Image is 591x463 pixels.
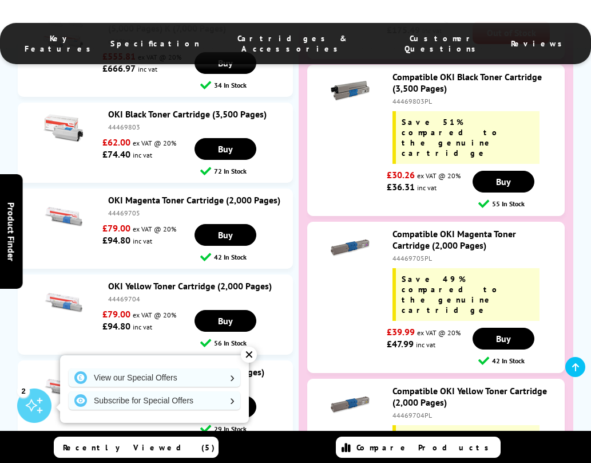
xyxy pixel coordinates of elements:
[417,171,461,180] span: ex VAT @ 20%
[387,181,415,193] strong: £36.31
[63,442,215,453] span: Recently Viewed (5)
[200,80,292,91] div: 34 In Stock
[330,228,370,268] img: Compatible OKI Magenta Toner Cartridge (2,000 Pages)
[6,202,17,261] span: Product Finder
[496,176,511,187] span: Buy
[402,117,502,158] span: Save 51% compared to the genuine cartridge
[200,166,292,176] div: 72 In Stock
[392,97,556,105] div: 44469803PL
[102,62,136,74] strong: £666.97
[43,366,83,406] img: OKI Cyan Toner Cartridge (2,000 Pages)
[108,108,267,120] a: OKI Black Toner Cartridge (3,500 Pages)
[108,209,284,217] div: 44469705
[43,280,83,320] img: OKI Yellow Toner Cartridge (2,000 Pages)
[356,442,495,453] span: Compare Products
[102,136,130,148] strong: £62.00
[392,228,516,251] a: Compatible OKI Magenta Toner Cartridge (2,000 Pages)
[133,311,176,319] span: ex VAT @ 20%
[54,437,219,458] a: Recently Viewed (5)
[17,384,30,397] div: 2
[392,71,542,94] a: Compatible OKI Black Toner Cartridge (3,500 Pages)
[218,143,233,155] span: Buy
[69,368,240,387] a: View our Special Offers
[102,222,130,234] strong: £79.00
[133,323,152,331] span: inc vat
[133,225,176,233] span: ex VAT @ 20%
[102,308,130,320] strong: £79.00
[416,340,435,349] span: inc vat
[23,33,99,54] span: Key Features
[108,295,284,303] div: 44469704
[108,194,280,206] a: OKI Magenta Toner Cartridge (2,000 Pages)
[387,169,415,181] strong: £30.26
[392,411,556,419] div: 44469704PL
[402,274,502,315] span: Save 49% compared to the genuine cartridge
[218,315,233,327] span: Buy
[69,391,240,410] a: Subscribe for Special Offers
[417,183,437,192] span: inc vat
[43,108,83,148] img: OKI Black Toner Cartridge (3,500 Pages)
[330,71,370,111] img: Compatible OKI Black Toner Cartridge (3,500 Pages)
[417,328,461,337] span: ex VAT @ 20%
[133,237,152,245] span: inc vat
[43,194,83,234] img: OKI Magenta Toner Cartridge (2,000 Pages)
[138,65,157,73] span: inc vat
[386,33,499,54] span: Customer Questions
[108,123,284,131] div: 44469803
[218,229,233,241] span: Buy
[133,151,152,159] span: inc vat
[200,338,292,348] div: 56 In Stock
[478,355,564,366] div: 42 In Stock
[387,338,414,350] strong: £47.99
[387,326,415,338] strong: £39.99
[102,148,130,160] strong: £74.40
[211,33,375,54] span: Cartridges & Accessories
[102,234,130,246] strong: £94.80
[496,333,511,344] span: Buy
[241,347,257,363] div: ✕
[108,280,272,292] a: OKI Yellow Toner Cartridge (2,000 Pages)
[511,38,568,49] span: Reviews
[392,385,547,408] a: Compatible OKI Yellow Toner Cartridge (2,000 Pages)
[133,139,176,147] span: ex VAT @ 20%
[110,38,200,49] span: Specification
[200,252,292,262] div: 42 In Stock
[336,437,501,458] a: Compare Products
[330,385,370,425] img: Compatible OKI Yellow Toner Cartridge (2,000 Pages)
[392,254,556,262] div: 44469705PL
[102,320,130,332] strong: £94.80
[478,198,564,209] div: 55 In Stock
[200,423,292,434] div: 29 In Stock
